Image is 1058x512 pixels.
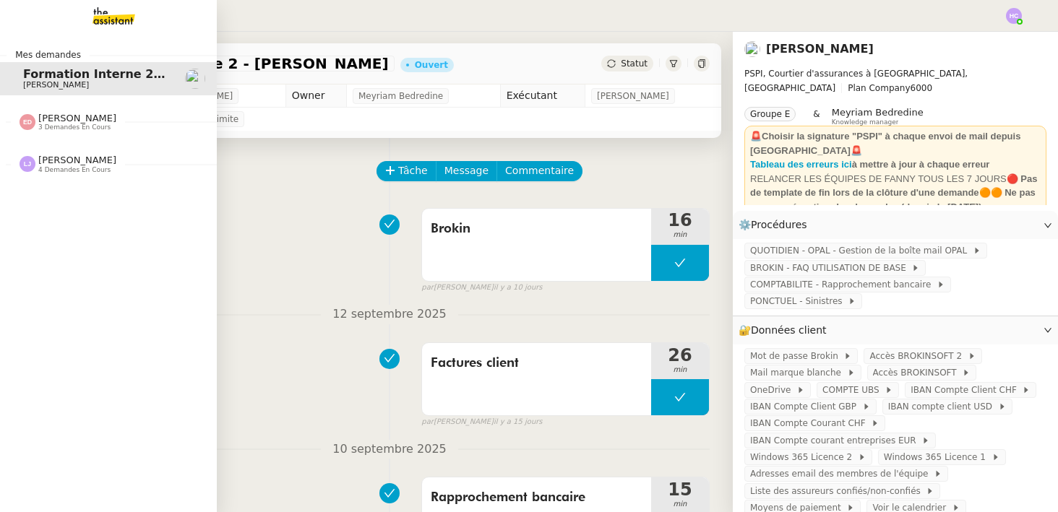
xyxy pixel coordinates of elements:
span: par [421,282,434,294]
span: IBAN Compte courant entreprises EUR [750,433,921,448]
span: COMPTE UBS [822,383,885,397]
span: Message [444,162,489,179]
img: svg [1006,8,1022,24]
span: Tâche [398,162,428,179]
img: users%2Fa6PbEmLwvGXylUqKytRPpDpAx153%2Favatar%2Ffanny.png [185,69,205,89]
span: il y a 10 jours [494,282,543,294]
span: il y a 15 jours [494,416,543,428]
app-user-label: Knowledge manager [832,107,924,126]
span: 6000 [911,83,933,93]
span: BROKIN - FAQ UTILISATION DE BASE [750,261,911,275]
span: Factures client [431,352,642,374]
span: 12 septembre 2025 [321,305,458,324]
span: Statut [621,58,648,69]
span: min [651,498,709,511]
span: Procédures [751,219,807,230]
span: Formation Interne 2 - [PERSON_NAME] [75,56,389,71]
span: Accès BROKINSOFT [873,365,963,380]
span: min [651,364,709,376]
span: Mail marque blanche [750,365,847,380]
span: Formation Interne 2 - [PERSON_NAME] [23,67,274,81]
span: Adresses email des membres de l'équipe [750,467,934,481]
span: Commentaire [505,162,574,179]
span: 🔐 [739,322,833,339]
span: Mes demandes [7,48,90,62]
span: Windows 365 Licence 2 [750,450,858,464]
strong: 🔴 Pas de template de fin lors de la clôture d'une demande🟠🟠 Ne pas accuser réception des demandes... [750,173,1037,212]
span: QUOTIDIEN - OPAL - Gestion de la boîte mail OPAL [750,243,973,258]
span: PONCTUEL - Sinistres [750,294,848,308]
span: 16 [651,212,709,229]
img: users%2Fa6PbEmLwvGXylUqKytRPpDpAx153%2Favatar%2Ffanny.png [744,41,760,57]
button: Message [436,161,497,181]
small: [PERSON_NAME] [421,416,542,428]
span: Brokin [431,218,642,240]
div: Ouvert [415,61,448,69]
span: 10 septembre 2025 [321,440,458,459]
span: 3 demandes en cours [38,123,111,131]
span: IBAN compte client USD [888,399,998,414]
span: IBAN Compte Courant CHF [750,416,871,430]
a: Tableau des erreurs ici [750,159,852,170]
div: ⚙️Procédures [733,211,1058,239]
span: & [813,107,820,126]
span: Windows 365 Licence 1 [884,450,992,464]
span: Meyriam Bedredine [358,89,443,103]
div: RELANCER LES ÉQUIPES DE FANNY TOUS LES 7 JOURS [750,172,1041,214]
span: [PERSON_NAME] [38,113,116,123]
span: Accès BROKINSOFT 2 [869,349,967,363]
img: svg [20,156,35,172]
div: 🔐Données client [733,316,1058,344]
span: OneDrive [750,383,796,397]
span: min [651,229,709,241]
span: 26 [651,347,709,364]
span: Meyriam Bedredine [832,107,924,118]
span: 15 [651,481,709,498]
button: Commentaire [496,161,582,181]
td: Owner [285,84,346,108]
small: [PERSON_NAME] [421,282,542,294]
td: Exécutant [500,84,585,108]
span: 4 demandes en cours [38,166,111,174]
span: [PERSON_NAME] [38,155,116,165]
span: IBAN Compte Client CHF [911,383,1022,397]
a: [PERSON_NAME] [766,42,874,56]
strong: à mettre à jour à chaque erreur [852,159,990,170]
span: [PERSON_NAME] [597,89,669,103]
span: Knowledge manager [832,118,899,126]
span: IBAN Compte Client GBP [750,399,862,414]
span: Liste des assureurs confiés/non-confiés [750,484,926,498]
span: [PERSON_NAME] [23,80,89,90]
button: Tâche [377,161,436,181]
span: par [421,416,434,428]
span: Mot de passe Brokin [750,349,843,363]
span: Plan Company [848,83,910,93]
span: COMPTABILITE - Rapprochement bancaire [750,277,937,292]
span: ⚙️ [739,217,814,233]
span: Rapprochement bancaire [431,487,642,508]
img: svg [20,114,35,130]
span: Données client [751,324,827,336]
strong: 🚨Choisir la signature "PSPI" à chaque envoi de mail depuis [GEOGRAPHIC_DATA]🚨 [750,131,1020,156]
nz-tag: Groupe E [744,107,796,121]
span: PSPI, Courtier d'assurances à [GEOGRAPHIC_DATA], [GEOGRAPHIC_DATA] [744,69,968,93]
